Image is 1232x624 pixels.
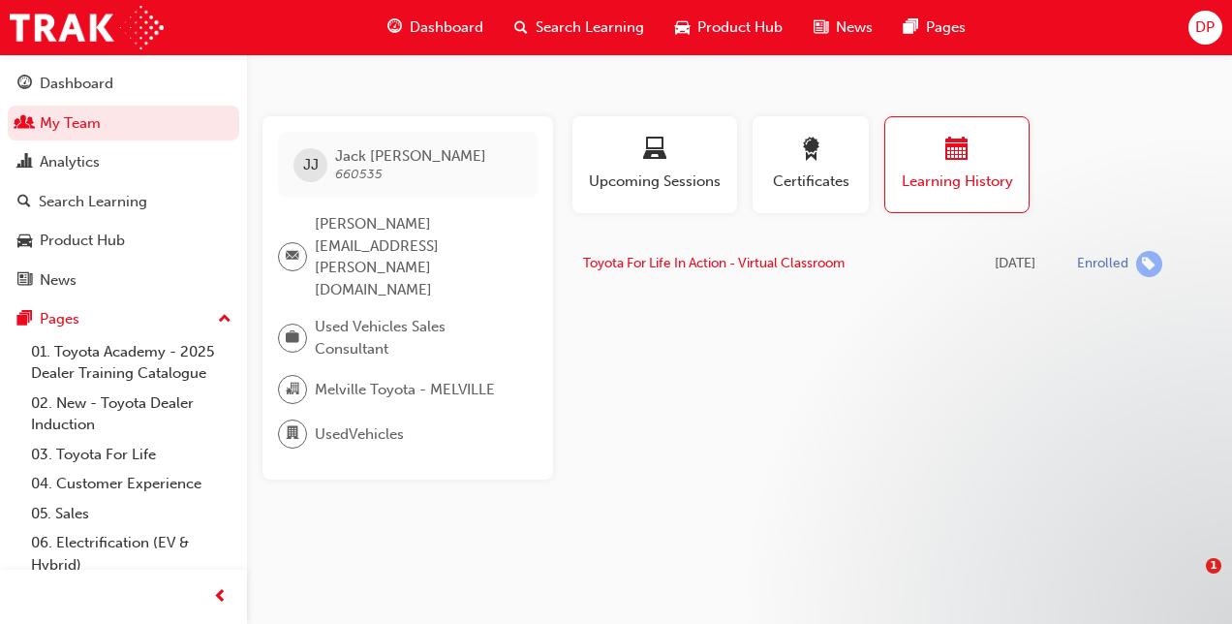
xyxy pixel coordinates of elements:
span: Learning History [900,171,1014,193]
span: car-icon [675,16,690,40]
span: up-icon [218,307,231,332]
span: Upcoming Sessions [587,171,723,193]
div: Dashboard [40,73,113,95]
button: Learning History [884,116,1030,213]
span: DP [1195,16,1215,39]
span: Certificates [767,171,854,193]
a: news-iconNews [798,8,888,47]
span: search-icon [514,16,528,40]
a: search-iconSearch Learning [499,8,660,47]
span: guage-icon [17,76,32,93]
a: Search Learning [8,184,239,220]
span: Jack [PERSON_NAME] [335,147,486,165]
div: Enrolled [1077,255,1128,273]
span: department-icon [286,421,299,447]
a: 03. Toyota For Life [23,440,239,470]
span: chart-icon [17,154,32,172]
span: Search Learning [536,16,644,39]
span: calendar-icon [945,138,969,164]
span: 1 [1206,558,1221,574]
a: 01. Toyota Academy - 2025 Dealer Training Catalogue [23,337,239,389]
span: award-icon [799,138,822,164]
a: 04. Customer Experience [23,469,239,499]
div: Pages [40,308,79,330]
div: Wed Sep 17 2025 10:41:27 GMT+0800 (Australian Western Standard Time) [981,253,1048,275]
span: Melville Toyota - MELVILLE [315,379,495,401]
span: laptop-icon [643,138,666,164]
span: search-icon [17,194,31,211]
span: Pages [926,16,966,39]
span: Used Vehicles Sales Consultant [315,316,522,359]
div: Product Hub [40,230,125,252]
span: briefcase-icon [286,326,299,351]
button: DP [1188,11,1222,45]
span: Dashboard [410,16,483,39]
span: learningRecordVerb_ENROLL-icon [1136,251,1162,277]
span: UsedVehicles [315,423,404,446]
button: Pages [8,301,239,337]
span: Product Hub [697,16,783,39]
span: people-icon [17,115,32,133]
span: prev-icon [213,585,228,609]
span: email-icon [286,244,299,269]
span: pages-icon [17,311,32,328]
span: 660535 [335,166,383,182]
button: Certificates [753,116,869,213]
a: car-iconProduct Hub [660,8,798,47]
button: DashboardMy TeamAnalyticsSearch LearningProduct HubNews [8,62,239,301]
a: Product Hub [8,223,239,259]
a: pages-iconPages [888,8,981,47]
span: [PERSON_NAME][EMAIL_ADDRESS][PERSON_NAME][DOMAIN_NAME] [315,213,522,300]
span: pages-icon [904,16,918,40]
img: Trak [10,6,164,49]
div: Search Learning [39,191,147,213]
span: car-icon [17,233,32,250]
a: My Team [8,106,239,141]
div: News [40,269,77,292]
span: news-icon [814,16,828,40]
span: guage-icon [387,16,402,40]
button: Upcoming Sessions [572,116,737,213]
span: JJ [303,154,319,176]
a: 05. Sales [23,499,239,529]
a: Dashboard [8,66,239,102]
span: organisation-icon [286,377,299,402]
a: 02. New - Toyota Dealer Induction [23,389,239,440]
a: Toyota For Life In Action - Virtual Classroom [583,255,845,271]
iframe: Intercom live chat [1166,558,1213,605]
span: News [836,16,873,39]
a: Analytics [8,144,239,180]
a: 06. Electrification (EV & Hybrid) [23,528,239,579]
a: News [8,263,239,298]
a: guage-iconDashboard [372,8,499,47]
span: news-icon [17,272,32,290]
div: Analytics [40,151,100,173]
